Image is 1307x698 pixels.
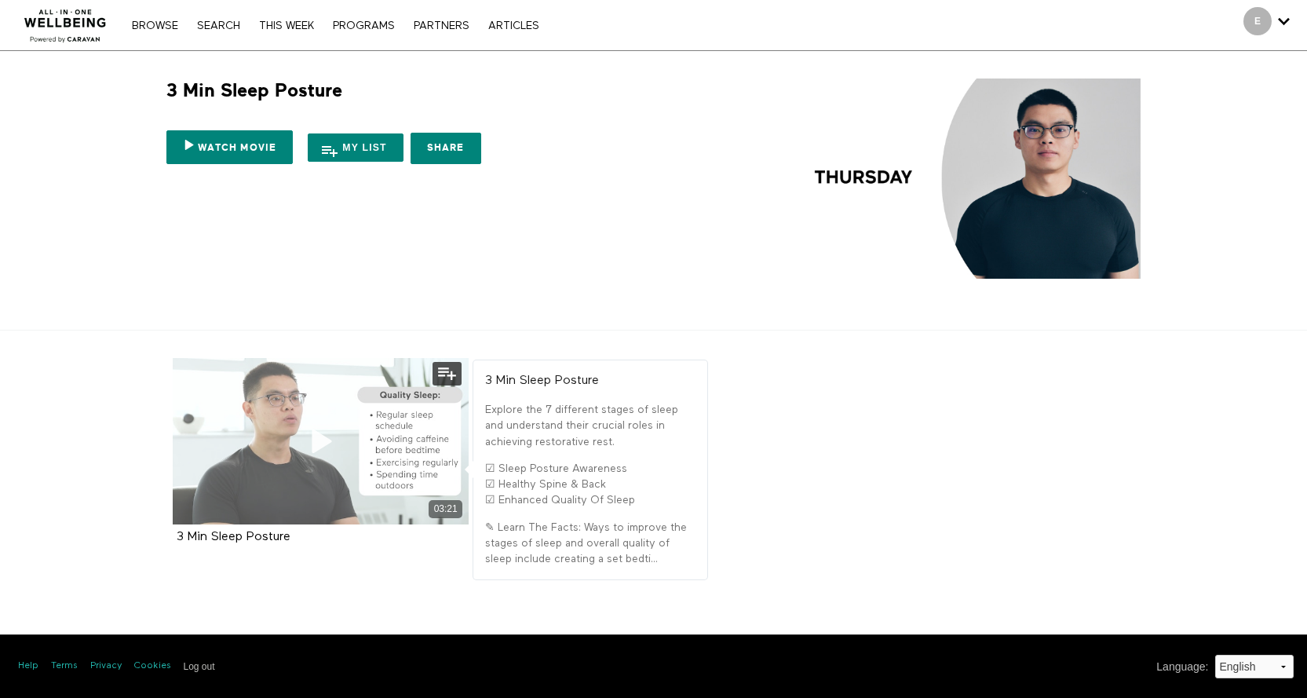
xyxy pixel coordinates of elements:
a: PARTNERS [406,20,477,31]
p: ✎ Learn The Facts: Ways to improve the stages of sleep and overall quality of sleep include creat... [485,520,695,568]
label: Language : [1156,659,1208,675]
div: 03:21 [429,500,462,518]
h1: 3 Min Sleep Posture [166,79,342,103]
input: Log out [184,661,215,672]
p: Explore the 7 different stages of sleep and understand their crucial roles in achieving restorati... [485,402,695,450]
a: Privacy [90,660,122,673]
p: ☑ Sleep Posture Awareness ☑ Healthy Spine & Back ☑ Enhanced Quality Of Sleep [485,461,695,509]
a: Watch Movie [166,130,293,164]
a: Share [411,133,481,164]
a: ARTICLES [480,20,547,31]
button: Add to my list [433,362,462,386]
a: Browse [124,20,186,31]
a: PROGRAMS [325,20,403,31]
strong: 3 Min Sleep Posture [485,375,599,387]
a: 3 Min Sleep Posture [177,531,290,543]
a: 3 Min Sleep Posture 03:21 [173,358,469,524]
nav: Primary [124,17,546,33]
a: Help [18,660,38,673]
a: THIS WEEK [251,20,322,31]
a: Search [189,20,248,31]
button: My list [308,133,403,162]
img: 3 Min Sleep Posture [785,79,1141,279]
a: Cookies [134,660,171,673]
a: Terms [51,660,78,673]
